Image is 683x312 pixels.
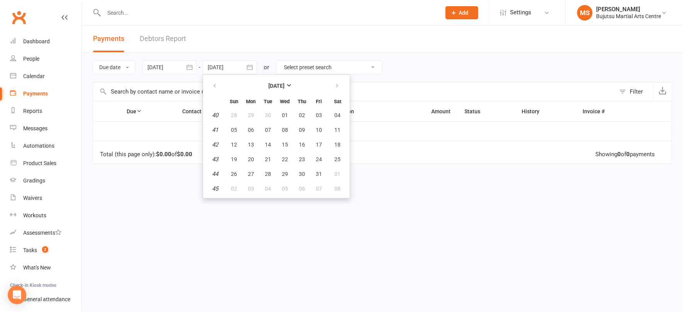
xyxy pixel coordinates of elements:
button: 01 [328,167,347,181]
span: 16 [299,142,305,148]
span: 20 [248,156,254,162]
span: 14 [265,142,271,148]
div: Tasks [23,247,37,253]
strong: [DATE] [268,83,285,89]
em: 40 [212,112,219,119]
button: 06 [243,123,259,137]
div: General attendance [23,296,70,302]
th: Contact [176,101,239,121]
em: 42 [212,141,219,148]
button: Payments [93,26,124,52]
div: MS [577,5,593,20]
a: Dashboard [10,33,81,50]
button: 08 [277,123,293,137]
div: What's New [23,264,51,271]
button: 30 [260,108,276,122]
a: Assessments [10,224,81,242]
button: 27 [243,167,259,181]
span: 07 [316,186,322,192]
button: 19 [226,152,242,166]
button: 07 [260,123,276,137]
a: Automations [10,137,81,155]
a: Tasks 2 [10,242,81,259]
button: 01 [277,108,293,122]
div: Calendar [23,73,45,79]
span: 26 [231,171,237,177]
small: Sunday [230,99,238,104]
div: Dashboard [23,38,50,44]
div: Gradings [23,177,45,184]
button: 31 [311,167,327,181]
th: Status [458,101,515,121]
button: 28 [226,108,242,122]
div: Reports [23,108,42,114]
div: Payments [23,90,48,97]
button: 16 [294,138,310,152]
span: 03 [316,112,322,118]
button: Filter [615,82,654,101]
span: 25 [335,156,341,162]
span: 28 [265,171,271,177]
button: 06 [294,182,310,196]
button: 24 [311,152,327,166]
button: 03 [311,108,327,122]
a: Gradings [10,172,81,189]
span: 30 [299,171,305,177]
th: Amount [394,101,458,121]
span: 11 [335,127,341,133]
div: or [264,63,269,72]
span: 03 [248,186,254,192]
span: 21 [265,156,271,162]
a: Payments [10,85,81,102]
div: Automations [23,143,54,149]
span: 05 [231,127,237,133]
button: 20 [243,152,259,166]
button: 04 [328,108,347,122]
span: 07 [265,127,271,133]
span: 04 [265,186,271,192]
span: 06 [299,186,305,192]
span: 10 [316,127,322,133]
span: 17 [316,142,322,148]
th: Invoice # [576,101,645,121]
div: Workouts [23,212,46,218]
em: 44 [212,170,219,177]
button: 30 [294,167,310,181]
button: 25 [328,152,347,166]
span: 06 [248,127,254,133]
a: Clubworx [9,8,29,27]
button: 10 [311,123,327,137]
span: 09 [299,127,305,133]
strong: $0.00 [156,151,171,158]
button: 09 [294,123,310,137]
span: 31 [316,171,322,177]
button: 05 [277,182,293,196]
a: General attendance kiosk mode [10,291,81,308]
button: Add [446,6,478,19]
span: 24 [316,156,322,162]
em: 43 [212,156,219,163]
button: 02 [226,182,242,196]
div: [PERSON_NAME] [597,6,661,13]
small: Tuesday [264,99,272,104]
a: Waivers [10,189,81,207]
span: Settings [510,4,531,21]
button: 23 [294,152,310,166]
button: 17 [311,138,327,152]
a: People [10,50,81,68]
span: 23 [299,156,305,162]
span: 13 [248,142,254,148]
div: Assessments [23,230,61,236]
div: Showing of payments [596,151,655,158]
em: 41 [212,126,219,133]
a: Workouts [10,207,81,224]
input: Search... [102,7,436,18]
button: 14 [260,138,276,152]
a: Reports [10,102,81,120]
span: 19 [231,156,237,162]
th: Due [120,101,175,121]
strong: 0 [627,151,630,158]
span: Add [459,10,469,16]
strong: $0.00 [177,151,192,158]
button: 15 [277,138,293,152]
